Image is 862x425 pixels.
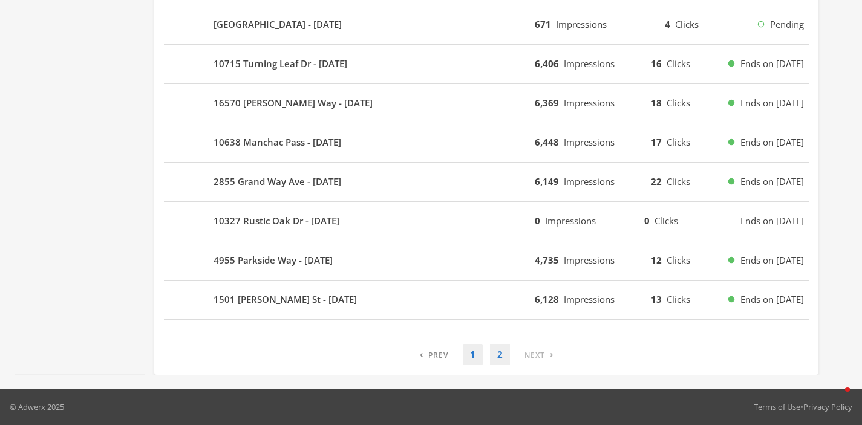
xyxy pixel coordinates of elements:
b: 1501 [PERSON_NAME] St - [DATE] [214,293,357,307]
b: 6,369 [535,97,559,109]
b: 16 [651,57,662,70]
span: Ends on [DATE] [740,175,804,189]
b: 10715 Turning Leaf Dr - [DATE] [214,57,347,71]
b: 4 [665,18,670,30]
button: 16570 [PERSON_NAME] Way - [DATE]6,369Impressions18ClicksEnds on [DATE] [164,89,809,118]
b: 16570 [PERSON_NAME] Way - [DATE] [214,96,373,110]
b: 6,406 [535,57,559,70]
b: 22 [651,175,662,187]
b: 12 [651,254,662,266]
span: Clicks [667,175,690,187]
button: 10638 Manchac Pass - [DATE]6,448Impressions17ClicksEnds on [DATE] [164,128,809,157]
b: 0 [535,215,540,227]
span: Impressions [564,57,615,70]
b: 18 [651,97,662,109]
span: Clicks [667,293,690,305]
span: Ends on [DATE] [740,253,804,267]
p: © Adwerx 2025 [10,401,64,413]
a: 1 [463,344,483,365]
span: Ends on [DATE] [740,214,804,228]
span: Clicks [675,18,699,30]
a: 2 [490,344,510,365]
b: 0 [644,215,650,227]
button: 1501 [PERSON_NAME] St - [DATE]6,128Impressions13ClicksEnds on [DATE] [164,285,809,314]
b: 6,149 [535,175,559,187]
span: Impressions [545,215,596,227]
span: Impressions [564,293,615,305]
button: 10327 Rustic Oak Dr - [DATE]0Impressions0ClicksEnds on [DATE] [164,207,809,236]
b: 2855 Grand Way Ave - [DATE] [214,175,341,189]
span: Ends on [DATE] [740,57,804,71]
span: Ends on [DATE] [740,135,804,149]
a: Privacy Policy [803,401,852,412]
nav: pagination [413,344,561,365]
span: Ends on [DATE] [740,293,804,307]
span: Impressions [564,175,615,187]
span: Clicks [667,136,690,148]
a: Next [517,344,561,365]
button: 4955 Parkside Way - [DATE]4,735Impressions12ClicksEnds on [DATE] [164,246,809,275]
span: Impressions [556,18,607,30]
span: Clicks [667,254,690,266]
span: Clicks [655,215,678,227]
b: 4,735 [535,254,559,266]
div: • [754,401,852,413]
b: 10327 Rustic Oak Dr - [DATE] [214,214,339,228]
b: 6,128 [535,293,559,305]
span: › [550,348,553,360]
button: 2855 Grand Way Ave - [DATE]6,149Impressions22ClicksEnds on [DATE] [164,167,809,196]
iframe: Intercom live chat [821,384,850,413]
button: [GEOGRAPHIC_DATA] - [DATE]671Impressions4ClicksPending [164,10,809,39]
b: 671 [535,18,551,30]
b: 10638 Manchac Pass - [DATE] [214,135,341,149]
b: 4955 Parkside Way - [DATE] [214,253,333,267]
b: 13 [651,293,662,305]
span: Clicks [667,57,690,70]
button: 10715 Turning Leaf Dr - [DATE]6,406Impressions16ClicksEnds on [DATE] [164,50,809,79]
span: Impressions [564,254,615,266]
b: 17 [651,136,662,148]
a: Terms of Use [754,401,800,412]
span: Ends on [DATE] [740,96,804,110]
span: Impressions [564,136,615,148]
span: Pending [770,18,804,31]
b: 6,448 [535,136,559,148]
b: [GEOGRAPHIC_DATA] - [DATE] [214,18,342,31]
span: Clicks [667,97,690,109]
span: Impressions [564,97,615,109]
